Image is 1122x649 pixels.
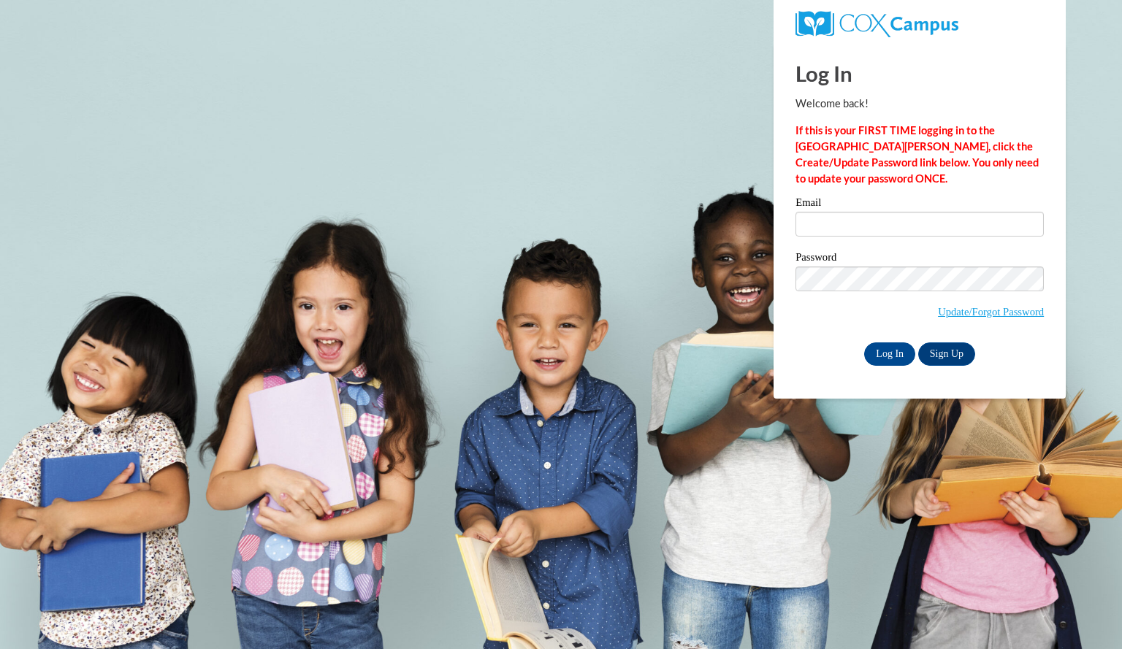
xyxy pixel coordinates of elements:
[795,197,1044,212] label: Email
[918,342,975,366] a: Sign Up
[795,17,958,29] a: COX Campus
[795,96,1044,112] p: Welcome back!
[938,306,1044,318] a: Update/Forgot Password
[795,58,1044,88] h1: Log In
[864,342,915,366] input: Log In
[795,124,1039,185] strong: If this is your FIRST TIME logging in to the [GEOGRAPHIC_DATA][PERSON_NAME], click the Create/Upd...
[795,252,1044,266] label: Password
[795,11,958,37] img: COX Campus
